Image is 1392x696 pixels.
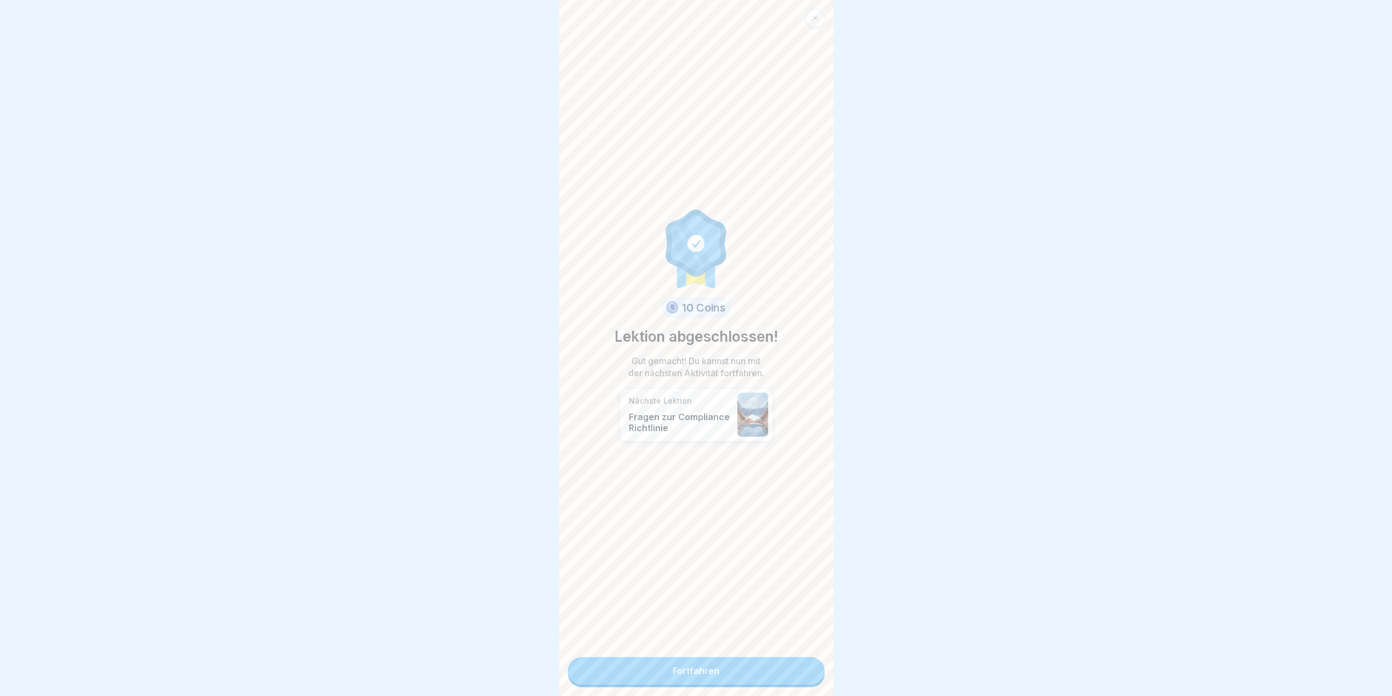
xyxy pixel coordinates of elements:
[568,657,825,684] a: Fortfahren
[660,207,733,289] img: completion.svg
[664,299,680,316] img: coin.svg
[625,355,768,379] p: Gut gemacht! Du kannst nun mit der nächsten Aktivität fortfahren.
[629,396,732,406] p: Nächste Lektion
[662,298,730,318] div: 10 Coins
[629,411,732,433] p: Fragen zur Compliance Richtlinie
[615,326,778,347] p: Lektion abgeschlossen!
